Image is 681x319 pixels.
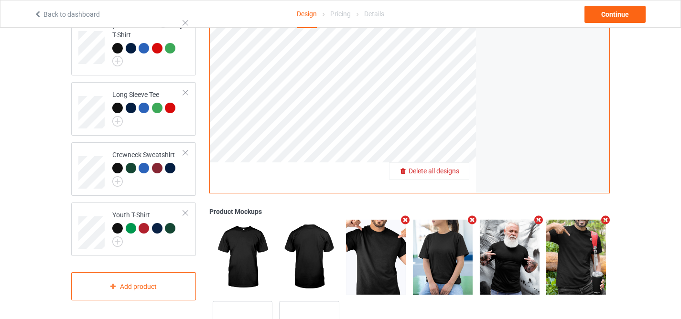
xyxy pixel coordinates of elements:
[112,21,184,64] div: [DEMOGRAPHIC_DATA] T-Shirt
[112,150,184,183] div: Crewneck Sweatshirt
[71,202,196,256] div: Youth T-Shirt
[600,215,612,225] i: Remove mockup
[413,220,473,294] img: regular.jpg
[71,272,196,300] div: Add product
[71,12,196,75] div: [DEMOGRAPHIC_DATA] T-Shirt
[466,215,478,225] i: Remove mockup
[584,6,646,23] div: Continue
[71,82,196,136] div: Long Sleeve Tee
[546,220,606,294] img: regular.jpg
[409,167,459,175] span: Delete all designs
[71,142,196,196] div: Crewneck Sweatshirt
[330,0,351,27] div: Pricing
[112,210,184,244] div: Youth T-Shirt
[400,215,411,225] i: Remove mockup
[364,0,384,27] div: Details
[112,176,123,187] img: svg+xml;base64,PD94bWwgdmVyc2lvbj0iMS4wIiBlbmNvZGluZz0iVVRGLTgiPz4KPHN2ZyB3aWR0aD0iMjJweCIgaGVpZ2...
[34,11,100,18] a: Back to dashboard
[297,0,317,28] div: Design
[213,220,272,294] img: regular.jpg
[279,220,339,294] img: regular.jpg
[112,90,184,123] div: Long Sleeve Tee
[112,236,123,247] img: svg+xml;base64,PD94bWwgdmVyc2lvbj0iMS4wIiBlbmNvZGluZz0iVVRGLTgiPz4KPHN2ZyB3aWR0aD0iMjJweCIgaGVpZ2...
[533,215,545,225] i: Remove mockup
[112,56,123,66] img: svg+xml;base64,PD94bWwgdmVyc2lvbj0iMS4wIiBlbmNvZGluZz0iVVRGLTgiPz4KPHN2ZyB3aWR0aD0iMjJweCIgaGVpZ2...
[209,207,610,216] div: Product Mockups
[480,220,540,294] img: regular.jpg
[112,116,123,127] img: svg+xml;base64,PD94bWwgdmVyc2lvbj0iMS4wIiBlbmNvZGluZz0iVVRGLTgiPz4KPHN2ZyB3aWR0aD0iMjJweCIgaGVpZ2...
[346,220,406,294] img: regular.jpg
